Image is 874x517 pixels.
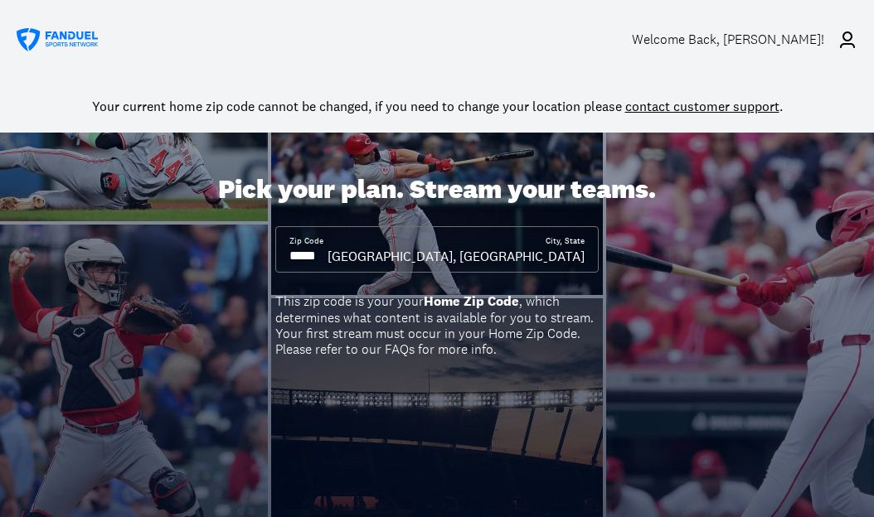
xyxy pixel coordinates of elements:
div: City, State [546,235,585,247]
div: This zip code is your your , which determines what content is available for you to stream. Your f... [275,293,599,357]
div: [GEOGRAPHIC_DATA], [GEOGRAPHIC_DATA] [328,247,585,265]
a: Welcome Back, [PERSON_NAME]! [632,17,857,63]
div: Welcome Back , [PERSON_NAME]! [632,31,824,47]
div: Your current home zip code cannot be changed, if you need to change your location please . [92,96,783,116]
div: Zip Code [289,235,323,247]
a: contact customer support [625,98,779,114]
b: Home Zip Code [424,292,519,310]
div: Pick your plan. Stream your teams. [218,174,656,205]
